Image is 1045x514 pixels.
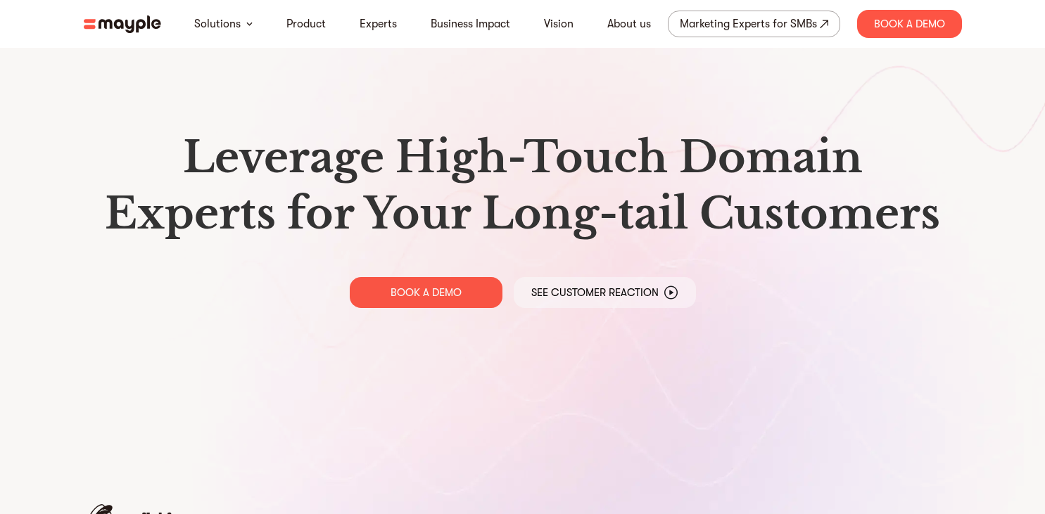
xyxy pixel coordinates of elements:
[514,277,696,308] a: See Customer Reaction
[246,22,253,26] img: arrow-down
[857,10,962,38] div: Book A Demo
[350,277,502,308] a: BOOK A DEMO
[531,285,659,300] p: See Customer Reaction
[668,11,840,37] a: Marketing Experts for SMBs
[84,15,161,33] img: mayple-logo
[607,15,651,32] a: About us
[544,15,574,32] a: Vision
[360,15,397,32] a: Experts
[431,15,510,32] a: Business Impact
[680,14,817,34] div: Marketing Experts for SMBs
[95,129,951,242] h1: Leverage High-Touch Domain Experts for Your Long-tail Customers
[391,285,462,300] p: BOOK A DEMO
[286,15,326,32] a: Product
[194,15,241,32] a: Solutions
